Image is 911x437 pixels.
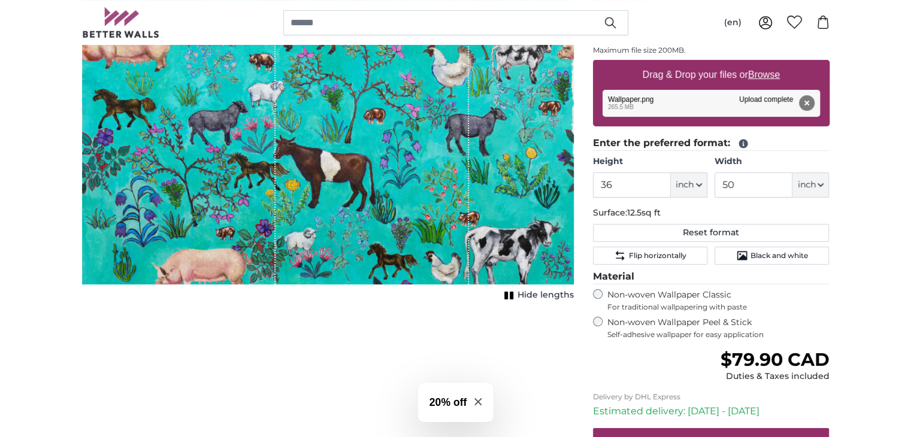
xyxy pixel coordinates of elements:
button: inch [671,172,707,198]
label: Height [593,156,707,168]
span: inch [676,179,694,191]
p: Delivery by DHL Express [593,392,830,402]
span: For traditional wallpapering with paste [607,302,830,312]
button: inch [792,172,829,198]
span: Black and white [750,251,808,260]
legend: Enter the preferred format: [593,136,830,151]
span: 12.5sq ft [627,207,661,218]
button: (en) [715,12,751,34]
legend: Material [593,269,830,284]
span: Self-adhesive wallpaper for easy application [607,330,830,339]
img: Betterwalls [82,7,160,38]
p: Maximum file size 200MB. [593,45,830,55]
label: Width [715,156,829,168]
p: Estimated delivery: [DATE] - [DATE] [593,404,830,418]
button: Flip horizontally [593,247,707,265]
button: Black and white [715,247,829,265]
label: Non-woven Wallpaper Peel & Stick [607,317,830,339]
button: Reset format [593,224,830,242]
div: Duties & Taxes included [720,371,829,383]
label: Non-woven Wallpaper Classic [607,289,830,312]
u: Browse [748,69,780,80]
span: Flip horizontally [628,251,686,260]
span: Hide lengths [517,289,574,301]
span: $79.90 CAD [720,348,829,371]
p: Surface: [593,207,830,219]
label: Drag & Drop your files or [637,63,784,87]
span: inch [797,179,815,191]
button: Hide lengths [501,287,574,304]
